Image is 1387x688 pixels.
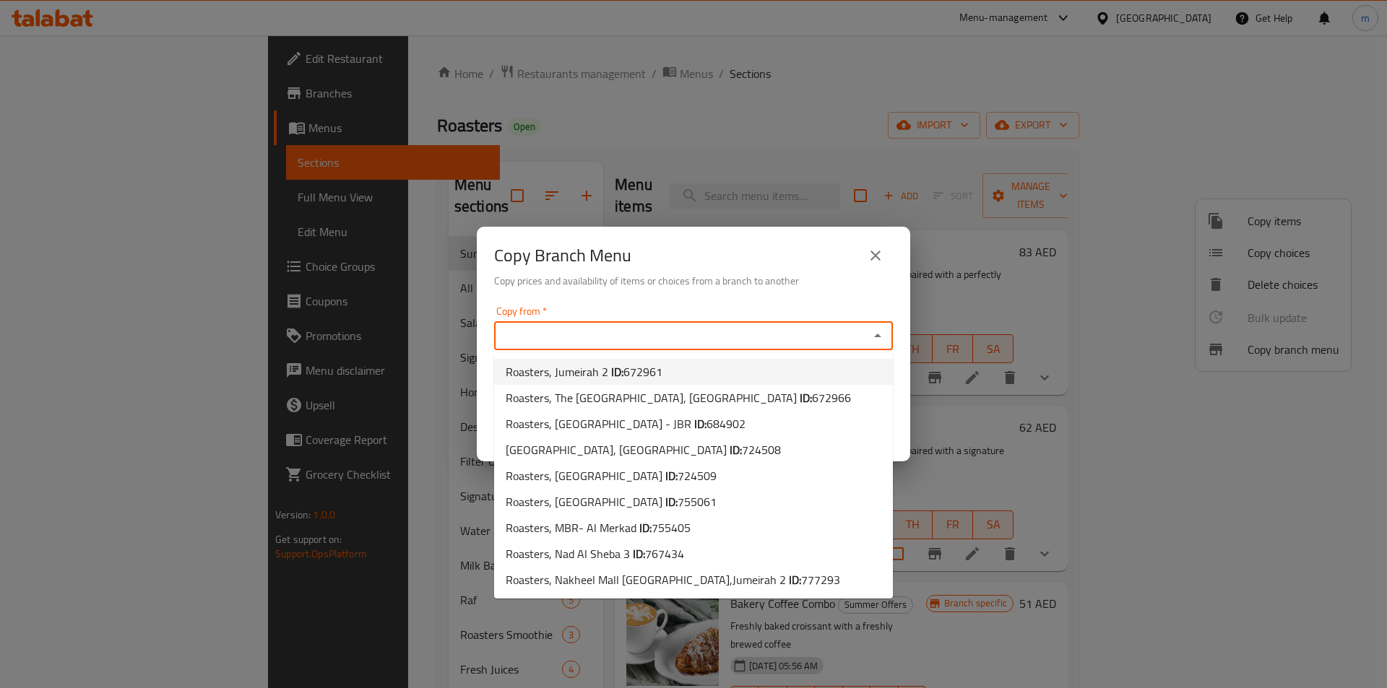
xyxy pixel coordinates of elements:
b: ID: [789,569,801,591]
span: 755405 [652,517,691,539]
span: 724508 [742,439,781,461]
h6: Copy prices and availability of items or choices from a branch to another [494,273,893,289]
b: ID: [611,361,623,383]
span: Roasters, Nad Al Sheba 3 [506,545,684,562]
span: 755061 [678,491,717,513]
b: ID: [800,387,812,409]
span: Roasters, [GEOGRAPHIC_DATA] [506,467,717,484]
b: ID: [665,465,678,487]
b: ID: [639,517,652,539]
span: [GEOGRAPHIC_DATA], [GEOGRAPHIC_DATA] [506,441,781,458]
span: Roasters, Jumeirah 2 [506,363,662,380]
span: 767434 [645,543,684,565]
b: ID: [665,491,678,513]
span: 777293 [801,569,840,591]
b: ID: [694,413,707,435]
span: 672961 [623,361,662,383]
b: ID: [730,439,742,461]
button: close [858,238,893,273]
h2: Copy Branch Menu [494,244,631,267]
span: Roasters, [GEOGRAPHIC_DATA] - JBR [506,415,746,432]
button: Close [868,326,888,346]
span: Roasters, MBR- Al Merkad [506,519,691,536]
span: 672966 [812,387,851,409]
span: Roasters, The [GEOGRAPHIC_DATA], [GEOGRAPHIC_DATA] [506,389,851,406]
span: 684902 [707,413,746,435]
span: 724509 [678,465,717,487]
span: Roasters, [GEOGRAPHIC_DATA] [506,493,717,510]
span: Roasters, Nakheel Mall [GEOGRAPHIC_DATA],Jumeirah 2 [506,571,840,588]
b: ID: [633,543,645,565]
